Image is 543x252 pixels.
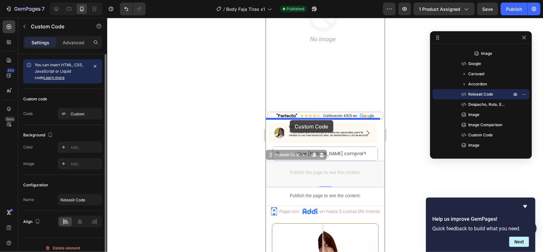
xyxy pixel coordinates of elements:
[120,3,146,15] div: Undo/Redo
[71,145,101,150] div: Add...
[468,112,479,118] span: Image
[3,3,47,15] button: 7
[481,50,492,57] span: Image
[468,91,493,97] span: Releasit Code
[5,117,15,122] div: Beta
[23,144,33,150] div: Color
[23,182,48,188] div: Configuration
[35,62,83,80] span: You can insert HTML, CSS, JavaScript or Liquid code
[477,3,498,15] button: Save
[468,142,479,148] span: Image
[6,68,15,73] div: 450
[223,6,225,12] span: /
[71,161,101,167] div: Add...
[63,39,84,46] p: Advanced
[23,197,34,203] div: Name
[414,3,475,15] button: 1 product assigned
[44,75,65,80] a: Learn more
[432,203,529,247] div: Help us improve GemPages!
[31,23,85,30] p: Custom Code
[483,6,493,12] span: Save
[23,96,47,102] div: Custom code
[71,111,101,117] div: Custom
[226,6,265,12] span: Body Faja Tiras x1
[23,111,33,117] div: Code
[468,132,493,138] span: Custom Code
[468,71,484,77] span: Carousel
[432,226,529,232] p: Quick feedback to build what you need.
[468,61,481,67] span: Google
[287,6,304,12] span: Published
[468,101,505,108] span: Despacho, Ruta, Entrega
[266,18,385,252] iframe: Design area
[501,3,527,15] button: Publish
[45,244,80,252] div: Delete element
[509,237,529,247] button: Next question
[506,6,522,12] div: Publish
[468,122,502,128] span: Image Comparison
[432,215,529,223] h2: Help us improve GemPages!
[419,6,460,12] span: 1 product assigned
[521,203,529,210] button: Hide survey
[42,5,45,13] p: 7
[31,39,49,46] p: Settings
[23,218,41,226] div: Align
[23,161,34,167] div: Image
[23,131,54,140] div: Background
[468,81,487,87] span: Accordion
